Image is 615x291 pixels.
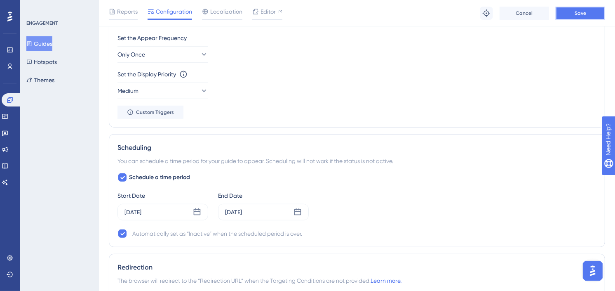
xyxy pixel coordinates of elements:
[580,258,605,283] iframe: UserGuiding AI Assistant Launcher
[117,33,596,43] div: Set the Appear Frequency
[124,207,141,217] div: [DATE]
[225,207,242,217] div: [DATE]
[516,10,533,17] span: Cancel
[132,229,302,239] div: Automatically set as “Inactive” when the scheduled period is over.
[210,7,242,17] span: Localization
[117,50,145,59] span: Only Once
[117,143,596,153] div: Scheduling
[117,83,208,99] button: Medium
[117,46,208,63] button: Only Once
[117,69,176,79] div: Set the Display Priority
[26,20,58,26] div: ENGAGEMENT
[117,86,138,96] span: Medium
[117,276,401,286] span: The browser will redirect to the “Redirection URL” when the Targeting Conditions are not provided.
[117,156,596,166] div: You can schedule a time period for your guide to appear. Scheduling will not work if the status i...
[26,54,57,69] button: Hotspots
[136,109,174,116] span: Custom Triggers
[371,277,401,284] a: Learn more.
[556,7,605,20] button: Save
[26,73,54,88] button: Themes
[261,7,276,17] span: Editor
[117,191,208,201] div: Start Date
[117,106,183,119] button: Custom Triggers
[19,2,52,12] span: Need Help?
[26,36,52,51] button: Guides
[575,10,586,17] span: Save
[500,7,549,20] button: Cancel
[218,191,309,201] div: End Date
[129,173,190,182] span: Schedule a time period
[117,263,596,272] div: Redirection
[156,7,192,17] span: Configuration
[117,7,138,17] span: Reports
